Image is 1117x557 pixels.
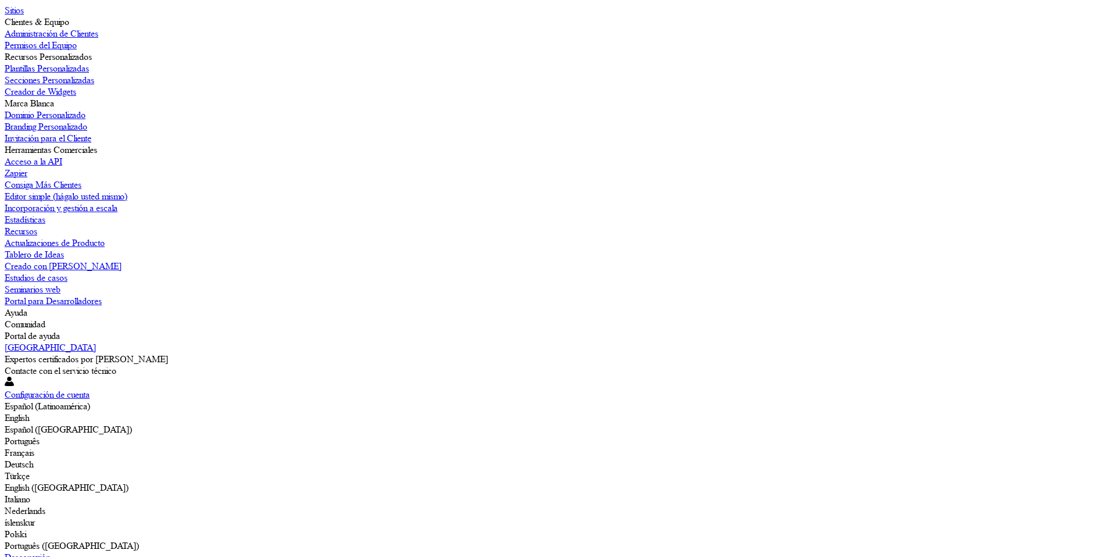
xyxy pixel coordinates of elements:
label: Estudios de casos [5,272,67,283]
div: English [5,412,1112,424]
label: Incorporación y gestión a escala [5,202,118,213]
label: Dominio Personalizado [5,109,86,120]
a: Recursos [5,226,1112,237]
label: Clientes & Equipo [5,16,69,27]
div: Deutsch [5,459,1112,470]
div: Español ([GEOGRAPHIC_DATA]) [5,424,1112,435]
div: Nederlands [5,505,1112,517]
label: Portal para Desarrolladores [5,295,102,306]
label: Seminarios web [5,284,61,295]
label: [GEOGRAPHIC_DATA] [5,342,96,353]
label: Permisos del Equipo [5,40,77,51]
label: Zapier [5,167,27,178]
label: Comunidad [5,319,45,330]
label: Tablero de Ideas [5,249,64,260]
label: Acceso a la API [5,156,62,167]
label: Administración de Clientes [5,28,98,39]
label: Recursos Personalizados [5,51,92,62]
label: Estadísticas [5,214,45,225]
div: Polski [5,529,1112,540]
label: Portal de ayuda [5,330,60,341]
label: Configuración de cuenta [5,389,90,400]
div: Português ([GEOGRAPHIC_DATA]) [5,540,1112,552]
label: Branding Personalizado [5,121,87,132]
div: English ([GEOGRAPHIC_DATA]) [5,482,1112,494]
div: Italiano [5,494,1112,505]
label: Sitios [5,5,24,16]
label: Recursos [5,226,37,237]
div: íslenskur [5,517,1112,529]
label: Ayuda [5,307,27,318]
label: Creador de Widgets [5,86,76,97]
label: Plantillas Personalizadas [5,63,89,74]
div: Français [5,447,1112,459]
label: Español (Latinoamérica) [5,401,90,412]
div: Português [5,435,1112,447]
label: Contacte con el servicio técnico [5,365,116,376]
label: Consiga Más Clientes [5,179,81,190]
label: Invitación para el Cliente [5,133,91,144]
label: Secciones Personalizadas [5,74,94,85]
label: Marca Blanca [5,98,54,109]
label: Creado con [PERSON_NAME] [5,260,122,272]
label: Actualizaciones de Producto [5,237,105,248]
iframe: Duda-gen Chat Button Frame [1056,497,1117,557]
div: Türkçe [5,470,1112,482]
label: Herramientas Comerciales [5,144,97,155]
label: Expertos certificados por [PERSON_NAME] [5,354,168,365]
label: Editor simple (hágalo usted mismo) [5,191,127,202]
